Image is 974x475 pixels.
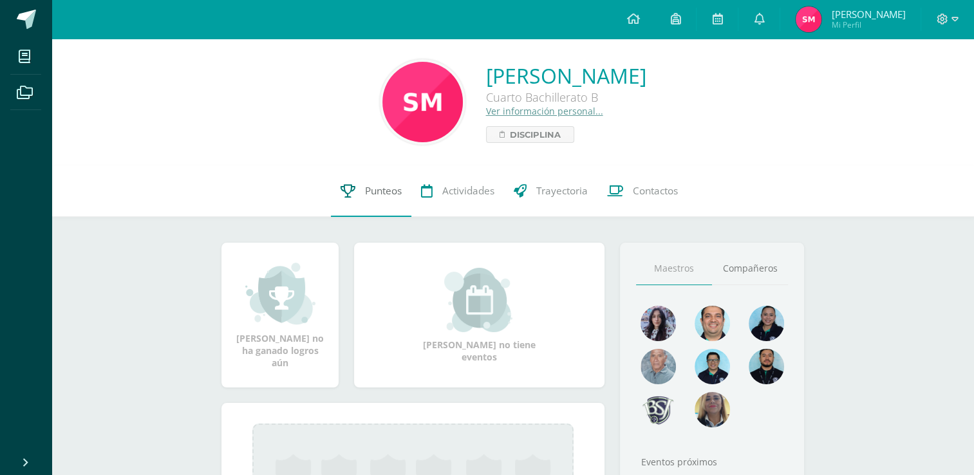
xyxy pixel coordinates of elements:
[641,306,676,341] img: 31702bfb268df95f55e840c80866a926.png
[536,184,588,198] span: Trayectoria
[636,456,788,468] div: Eventos próximos
[486,105,603,117] a: Ver información personal...
[245,261,315,326] img: achievement_small.png
[415,268,544,363] div: [PERSON_NAME] no tiene eventos
[695,306,730,341] img: 677c00e80b79b0324b531866cf3fa47b.png
[442,184,494,198] span: Actividades
[411,165,504,217] a: Actividades
[633,184,678,198] span: Contactos
[831,8,905,21] span: [PERSON_NAME]
[641,349,676,384] img: 55ac31a88a72e045f87d4a648e08ca4b.png
[636,252,712,285] a: Maestros
[695,392,730,427] img: aa9857ee84d8eb936f6c1e33e7ea3df6.png
[486,62,646,89] a: [PERSON_NAME]
[712,252,788,285] a: Compañeros
[486,89,646,105] div: Cuarto Bachillerato B
[597,165,688,217] a: Contactos
[365,184,402,198] span: Punteos
[510,127,561,142] span: Disciplina
[749,349,784,384] img: 2207c9b573316a41e74c87832a091651.png
[444,268,514,332] img: event_small.png
[831,19,905,30] span: Mi Perfil
[749,306,784,341] img: 4fefb2d4df6ade25d47ae1f03d061a50.png
[641,392,676,427] img: d483e71d4e13296e0ce68ead86aec0b8.png
[695,349,730,384] img: d220431ed6a2715784848fdc026b3719.png
[796,6,821,32] img: c7d2b792de1443581096360968678093.png
[382,62,463,142] img: c34e7b85878ae4c5f8a8cb75c0c15bcf.png
[234,261,326,369] div: [PERSON_NAME] no ha ganado logros aún
[331,165,411,217] a: Punteos
[504,165,597,217] a: Trayectoria
[486,126,574,143] a: Disciplina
